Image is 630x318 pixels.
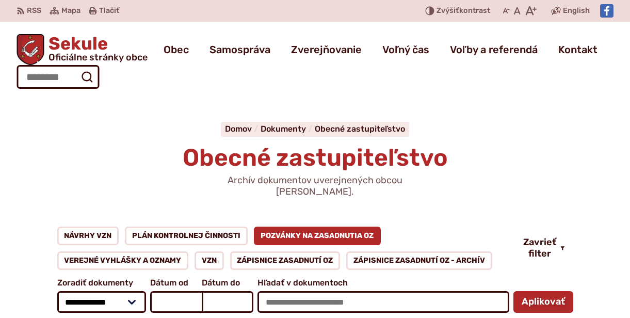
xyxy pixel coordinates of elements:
[61,5,80,17] span: Mapa
[57,278,147,288] span: Zoradiť dokumenty
[202,278,253,288] span: Dátum do
[230,251,341,270] a: Zápisnice zasadnutí OZ
[523,237,556,259] span: Zavrieť filter
[437,6,459,15] span: Zvýšiť
[257,278,509,288] span: Hľadať v dokumentoch
[150,278,202,288] span: Dátum od
[315,124,405,134] a: Obecné zastupiteľstvo
[254,227,381,245] a: Pozvánky na zasadnutia OZ
[225,124,252,134] span: Domov
[99,7,119,15] span: Tlačiť
[291,35,362,64] a: Zverejňovanie
[563,5,590,17] span: English
[558,35,597,64] a: Kontakt
[561,5,592,17] a: English
[261,124,315,134] a: Dokumenty
[17,34,148,65] a: Logo Sekule, prejsť na domovskú stránku.
[57,251,189,270] a: Verejné vyhlášky a oznamy
[183,144,448,172] span: Obecné zastupiteľstvo
[450,35,538,64] a: Voľby a referendá
[202,291,253,313] input: Dátum do
[437,7,490,15] span: kontrast
[346,251,492,270] a: Zápisnice zasadnutí OZ - ARCHÍV
[164,35,189,64] a: Obec
[600,4,613,18] img: Prejsť na Facebook stránku
[125,227,248,245] a: Plán kontrolnej činnosti
[513,291,573,313] button: Aplikovať
[225,124,261,134] a: Domov
[195,251,224,270] a: VZN
[257,291,509,313] input: Hľadať v dokumentoch
[17,34,44,65] img: Prejsť na domovskú stránku
[261,124,306,134] span: Dokumenty
[57,291,147,313] select: Zoradiť dokumenty
[57,227,119,245] a: Návrhy VZN
[515,237,573,259] button: Zavrieť filter
[49,53,148,62] span: Oficiálne stránky obce
[191,175,439,197] p: Archív dokumentov uverejnených obcou [PERSON_NAME].
[209,35,270,64] a: Samospráva
[382,35,429,64] a: Voľný čas
[44,35,148,62] span: Sekule
[150,291,202,313] input: Dátum od
[27,5,41,17] span: RSS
